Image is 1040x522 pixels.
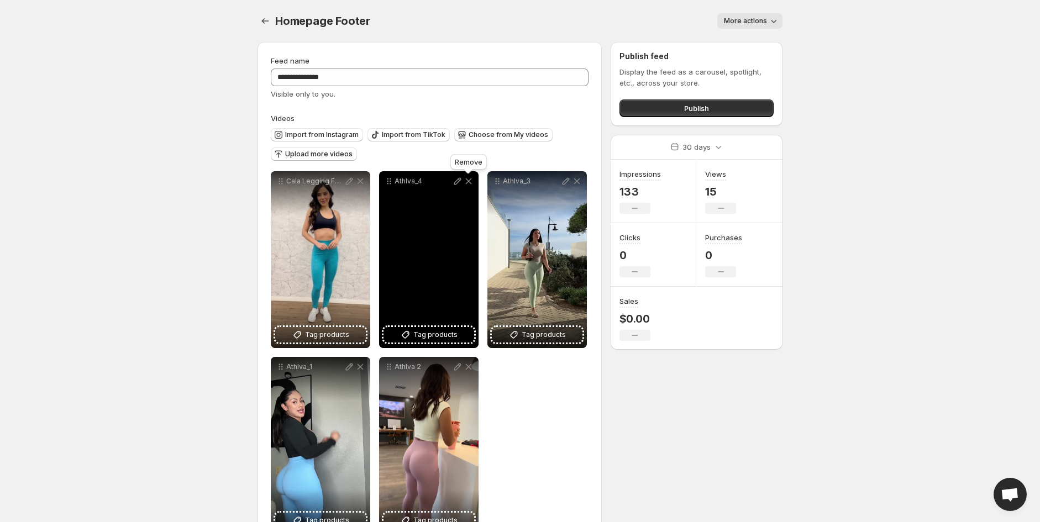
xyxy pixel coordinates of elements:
span: Visible only to you. [271,89,335,98]
p: 30 days [682,141,711,152]
h2: Publish feed [619,51,774,62]
p: 0 [619,249,650,262]
div: Athlva_3Tag products [487,171,587,348]
button: Tag products [492,327,582,342]
p: Athlva_1 [286,362,344,371]
button: Settings [258,13,273,29]
span: Import from TikTok [382,130,445,139]
span: Feed name [271,56,309,65]
h3: Impressions [619,168,661,180]
p: Athlva_4 [395,177,452,186]
h3: Sales [619,296,638,307]
span: Homepage Footer [275,14,370,28]
h3: Views [705,168,726,180]
div: Cala Legging Feminina Levanta Bumbum CL0024Tag products [271,171,370,348]
div: Athlva_4Tag products [379,171,479,348]
h3: Purchases [705,232,742,243]
h3: Clicks [619,232,640,243]
p: $0.00 [619,312,650,325]
span: More actions [724,17,767,25]
button: Import from Instagram [271,128,363,141]
p: 133 [619,185,661,198]
span: Tag products [305,329,349,340]
div: Open chat [994,478,1027,511]
span: Publish [684,103,709,114]
p: 15 [705,185,736,198]
p: Athlva 2 [395,362,452,371]
span: Import from Instagram [285,130,359,139]
button: Import from TikTok [367,128,450,141]
button: More actions [717,13,782,29]
p: Athlva_3 [503,177,560,186]
p: Display the feed as a carousel, spotlight, etc., across your store. [619,66,774,88]
span: Videos [271,114,295,123]
span: Tag products [522,329,566,340]
span: Tag products [413,329,458,340]
button: Publish [619,99,774,117]
button: Upload more videos [271,147,357,161]
p: 0 [705,249,742,262]
button: Choose from My videos [454,128,553,141]
span: Upload more videos [285,150,353,159]
p: Cala Legging Feminina Levanta Bumbum CL0024 [286,177,344,186]
button: Tag products [384,327,474,342]
span: Choose from My videos [469,130,548,139]
button: Tag products [275,327,366,342]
